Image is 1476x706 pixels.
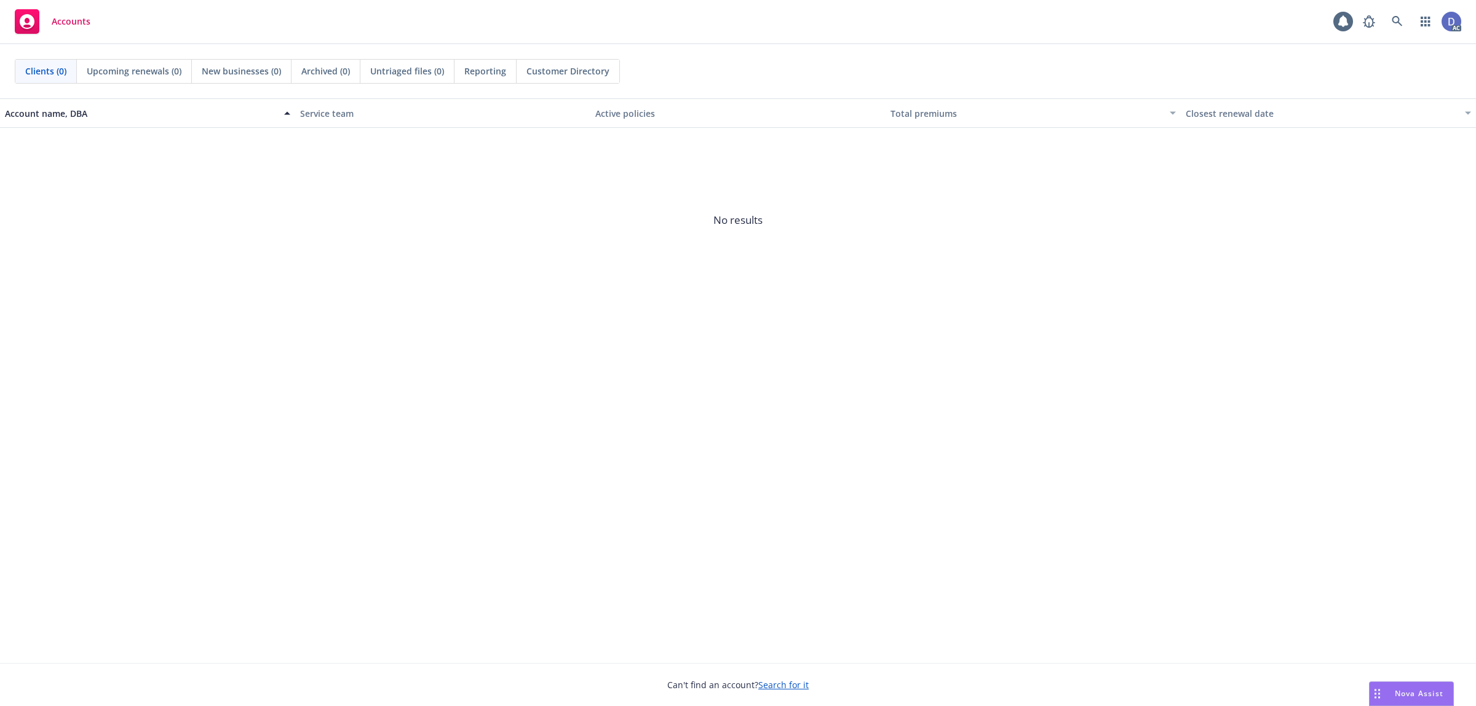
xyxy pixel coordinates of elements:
div: Total premiums [891,107,1162,120]
button: Total premiums [886,98,1181,128]
span: Customer Directory [526,65,609,77]
span: Untriaged files (0) [370,65,444,77]
a: Search for it [758,679,809,691]
span: Archived (0) [301,65,350,77]
a: Switch app [1413,9,1438,34]
button: Closest renewal date [1181,98,1476,128]
span: Can't find an account? [667,678,809,691]
div: Closest renewal date [1186,107,1458,120]
button: Active policies [590,98,886,128]
a: Accounts [10,4,95,39]
div: Drag to move [1370,682,1385,705]
div: Account name, DBA [5,107,277,120]
div: Active policies [595,107,881,120]
span: Reporting [464,65,506,77]
button: Nova Assist [1369,681,1454,706]
span: Upcoming renewals (0) [87,65,181,77]
span: Accounts [52,17,90,26]
a: Search [1385,9,1410,34]
a: Report a Bug [1357,9,1381,34]
span: Clients (0) [25,65,66,77]
img: photo [1442,12,1461,31]
span: New businesses (0) [202,65,281,77]
div: Service team [300,107,585,120]
span: Nova Assist [1395,688,1443,699]
button: Service team [295,98,590,128]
